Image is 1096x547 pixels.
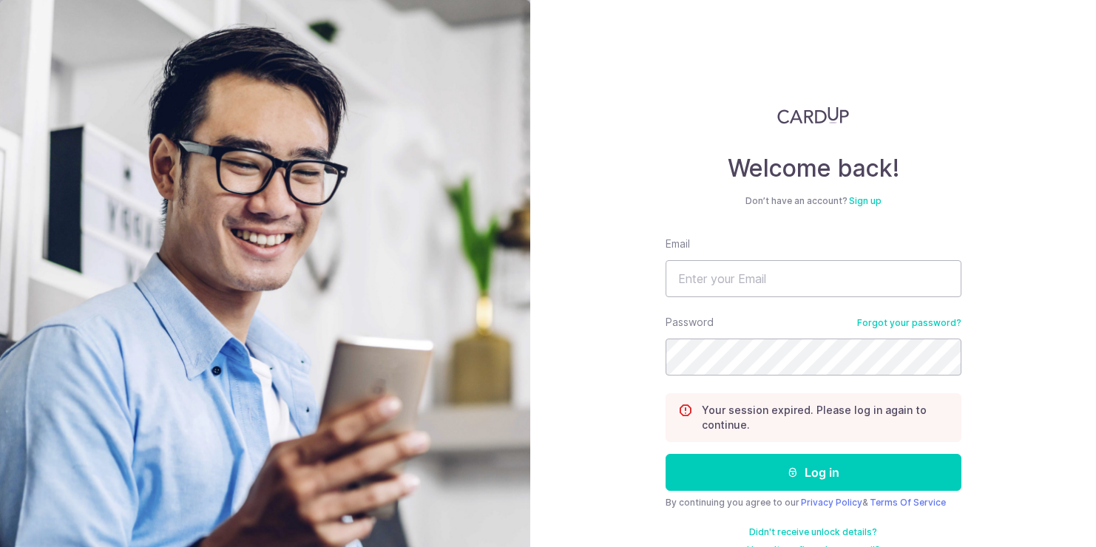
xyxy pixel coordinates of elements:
[801,497,862,508] a: Privacy Policy
[777,106,850,124] img: CardUp Logo
[666,195,961,207] div: Don’t have an account?
[870,497,946,508] a: Terms Of Service
[666,237,690,251] label: Email
[666,497,961,509] div: By continuing you agree to our &
[749,526,877,538] a: Didn't receive unlock details?
[666,454,961,491] button: Log in
[849,195,882,206] a: Sign up
[666,154,961,183] h4: Welcome back!
[666,260,961,297] input: Enter your Email
[702,403,949,432] p: Your session expired. Please log in again to continue.
[857,317,961,329] a: Forgot your password?
[666,315,714,330] label: Password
